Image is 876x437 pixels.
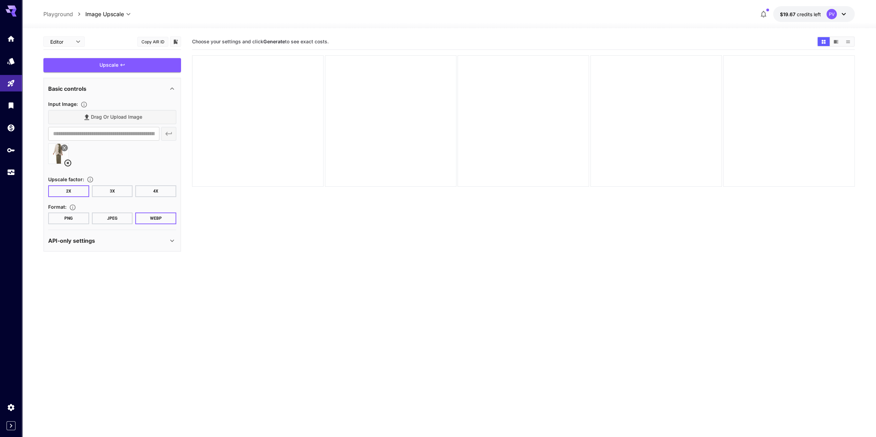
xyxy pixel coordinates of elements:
button: Upscale [43,58,181,72]
div: Show media in grid viewShow media in video viewShow media in list view [817,36,855,47]
button: Specifies the input image to be processed. [78,101,90,108]
b: Generate [263,39,285,44]
button: Expand sidebar [7,421,15,430]
button: 3X [92,185,133,197]
div: PV [826,9,837,19]
span: Input Image : [48,101,78,107]
div: API Keys [7,146,15,154]
button: Choose the file format for the output image. [66,204,79,211]
button: PNG [48,212,89,224]
span: Image Upscale [85,10,124,18]
button: Copy AIR ID [137,37,168,47]
span: $19.67 [780,11,797,17]
div: Settings [7,403,15,412]
span: Choose your settings and click to see exact costs. [192,39,329,44]
div: Playground [7,79,15,88]
button: 2X [48,185,89,197]
button: $19.6706PV [773,6,855,22]
span: Format : [48,204,66,210]
div: Library [7,101,15,110]
button: Show media in video view [830,37,842,46]
a: Playground [43,10,73,18]
div: $19.6706 [780,11,821,18]
button: Show media in list view [842,37,854,46]
button: Show media in grid view [817,37,830,46]
button: JPEG [92,212,133,224]
span: Upscale factor : [48,176,84,182]
div: Wallet [7,123,15,132]
nav: breadcrumb [43,10,85,18]
div: Models [7,57,15,65]
div: Basic controls [48,80,176,97]
div: Home [7,34,15,43]
button: Add to library [172,37,179,46]
span: Upscale [99,61,118,69]
button: WEBP [135,212,176,224]
button: Choose the level of upscaling to be performed on the image. [84,176,96,183]
p: Basic controls [48,85,86,93]
div: Usage [7,168,15,177]
span: Editor [50,38,72,45]
span: credits left [797,11,821,17]
div: API-only settings [48,232,176,249]
p: API-only settings [48,237,95,245]
button: 4X [135,185,176,197]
